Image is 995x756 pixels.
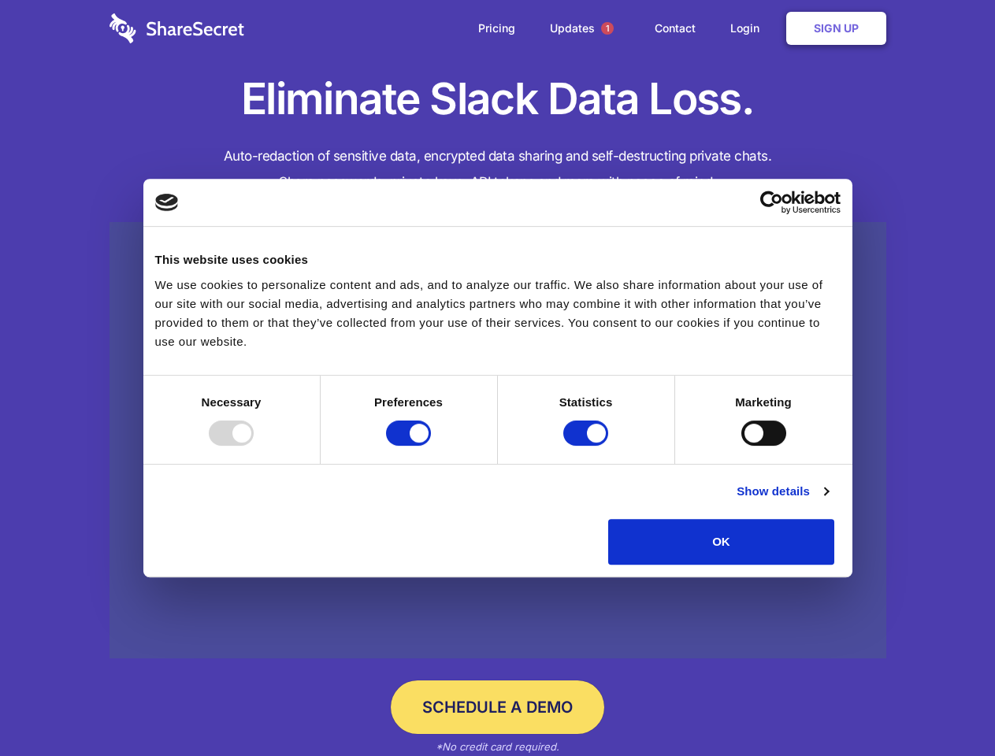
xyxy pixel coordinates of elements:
a: Wistia video thumbnail [110,222,886,659]
a: Login [715,4,783,53]
img: logo [155,194,179,211]
span: 1 [601,22,614,35]
img: logo-wordmark-white-trans-d4663122ce5f474addd5e946df7df03e33cb6a1c49d2221995e7729f52c070b2.svg [110,13,244,43]
a: Sign Up [786,12,886,45]
em: *No credit card required. [436,740,559,753]
div: This website uses cookies [155,250,841,269]
strong: Necessary [202,395,262,409]
button: OK [608,519,834,565]
h1: Eliminate Slack Data Loss. [110,71,886,128]
a: Contact [639,4,711,53]
strong: Statistics [559,395,613,409]
a: Usercentrics Cookiebot - opens in a new window [703,191,841,214]
strong: Marketing [735,395,792,409]
a: Show details [737,482,828,501]
h4: Auto-redaction of sensitive data, encrypted data sharing and self-destructing private chats. Shar... [110,143,886,195]
a: Pricing [462,4,531,53]
div: We use cookies to personalize content and ads, and to analyze our traffic. We also share informat... [155,276,841,351]
strong: Preferences [374,395,443,409]
a: Schedule a Demo [391,680,604,734]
